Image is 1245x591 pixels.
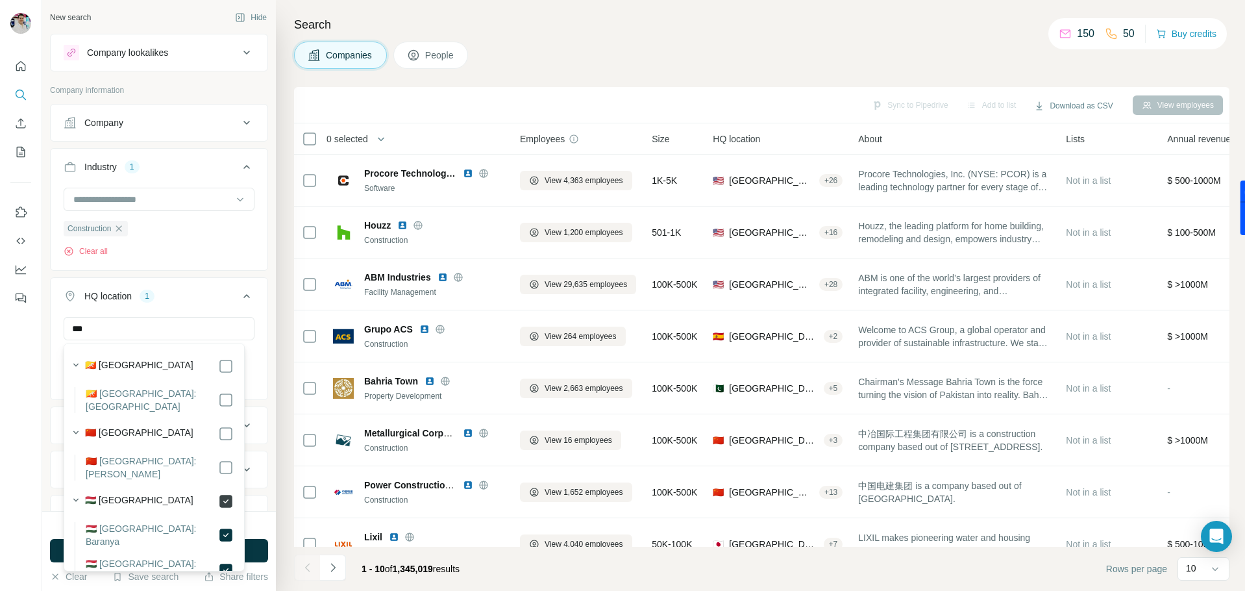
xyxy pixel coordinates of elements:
span: 1,345,019 [393,564,433,574]
img: Logo of Grupo ACS [333,326,354,347]
button: Search [10,83,31,107]
span: 100K-500K [652,382,697,395]
span: People [425,49,455,62]
button: Dashboard [10,258,31,281]
div: + 2 [824,331,843,342]
button: Use Surfe on LinkedIn [10,201,31,224]
span: View 264 employees [545,331,617,342]
img: LinkedIn logo [397,220,408,231]
div: + 16 [819,227,843,238]
span: [GEOGRAPHIC_DATA] [729,278,814,291]
div: Facility Management [364,286,504,298]
button: Navigate to next page [320,555,346,581]
span: Companies [326,49,373,62]
div: + 13 [819,486,843,498]
span: ABM Industries [364,271,431,284]
img: LinkedIn logo [425,376,435,386]
span: Welcome to ACS Group, a global operator and provider of sustainable infrastructure. We stand out ... [858,323,1050,349]
div: Company [84,116,123,129]
span: Not in a list [1066,487,1111,497]
div: 1 [140,290,154,302]
img: LinkedIn logo [463,428,473,438]
span: View 16 employees [545,434,612,446]
span: Not in a list [1066,331,1111,342]
span: Metallurgical Corporation of [GEOGRAPHIC_DATA] [364,428,585,438]
p: 10 [1186,562,1196,575]
span: results [362,564,460,574]
div: + 28 [819,279,843,290]
span: 100K-500K [652,486,697,499]
span: Annual revenue [1167,132,1231,145]
span: 🇪🇸 [713,330,724,343]
span: About [858,132,882,145]
span: 🇵🇰 [713,382,724,395]
span: ABM is one of the world’s largest providers of integrated facility, engineering, and infrastructu... [858,271,1050,297]
span: Procore Technologies, Inc. (NYSE: PCOR) is a leading technology partner for every stage of constr... [858,168,1050,194]
span: 🇺🇸 [713,278,724,291]
img: Avatar [10,13,31,34]
span: - [1167,487,1170,497]
button: Share filters [204,570,268,583]
span: HQ location [713,132,760,145]
span: 1 - 10 [362,564,385,574]
div: Software [364,182,504,194]
img: Logo of Procore Technologies [333,170,354,191]
button: Industry1 [51,151,267,188]
button: My lists [10,140,31,164]
span: LIXIL makes pioneering water and housing products that make better homes a reality for everyone, ... [858,531,1050,557]
label: 🇧🇹 [GEOGRAPHIC_DATA] [85,358,193,374]
div: Company lookalikes [87,46,168,59]
span: Not in a list [1066,175,1111,186]
div: New search [50,12,91,23]
span: Bahria Town [364,375,418,388]
div: Construction [364,442,504,454]
button: View 2,663 employees [520,379,632,398]
span: Chairman's Message Bahria Town is the force turning the vision of Pakistan into reality. Bahria T... [858,375,1050,401]
span: $ >1000M [1167,435,1208,446]
div: + 5 [824,383,843,394]
span: 中国电建集团 is a company based out of [GEOGRAPHIC_DATA]. [858,479,1050,505]
span: - [1167,383,1170,394]
img: Logo of Lixil [333,534,354,555]
span: Rows per page [1106,562,1167,575]
span: 100K-500K [652,278,697,291]
div: Industry [84,160,117,173]
span: Lists [1066,132,1085,145]
p: 150 [1077,26,1094,42]
div: Property Development [364,390,504,402]
div: + 7 [824,538,843,550]
button: Download as CSV [1025,96,1122,116]
span: [GEOGRAPHIC_DATA] [729,538,818,551]
span: 🇺🇸 [713,174,724,187]
button: Employees (size) [51,454,267,485]
img: LinkedIn logo [389,532,399,542]
img: LinkedIn logo [438,272,448,283]
span: 🇨🇳 [713,434,724,447]
span: 100K-500K [652,434,697,447]
button: View 4,363 employees [520,171,632,190]
button: View 4,040 employees [520,534,632,554]
span: $ 500-1000M [1167,175,1221,186]
button: Quick start [10,55,31,78]
img: Logo of Power Construction Corporation of China (POWERCHINA) [333,482,354,503]
label: 🇧🇹 [GEOGRAPHIC_DATA]: [GEOGRAPHIC_DATA] [86,387,218,413]
img: Logo of Houzz [333,222,354,243]
div: Construction [364,338,504,350]
button: Technologies [51,498,267,529]
span: 501-1K [652,226,681,239]
button: Run search [50,539,268,562]
span: 中冶国际工程集团有限公司 is a construction company based out of [STREET_ADDRESS]. [858,427,1050,453]
img: LinkedIn logo [419,324,430,334]
span: Not in a list [1066,279,1111,290]
button: View 16 employees [520,431,621,450]
p: 50 [1123,26,1135,42]
div: Construction [364,494,504,506]
span: 0 selected [327,132,368,145]
label: 🇨🇳 [GEOGRAPHIC_DATA] [85,426,193,442]
div: Open Intercom Messenger [1201,521,1232,552]
span: View 2,663 employees [545,383,623,394]
span: Houzz [364,219,391,232]
button: Annual revenue ($) [51,410,267,441]
label: 🇭🇺 [GEOGRAPHIC_DATA] [85,494,193,509]
button: Clear all [64,245,108,257]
